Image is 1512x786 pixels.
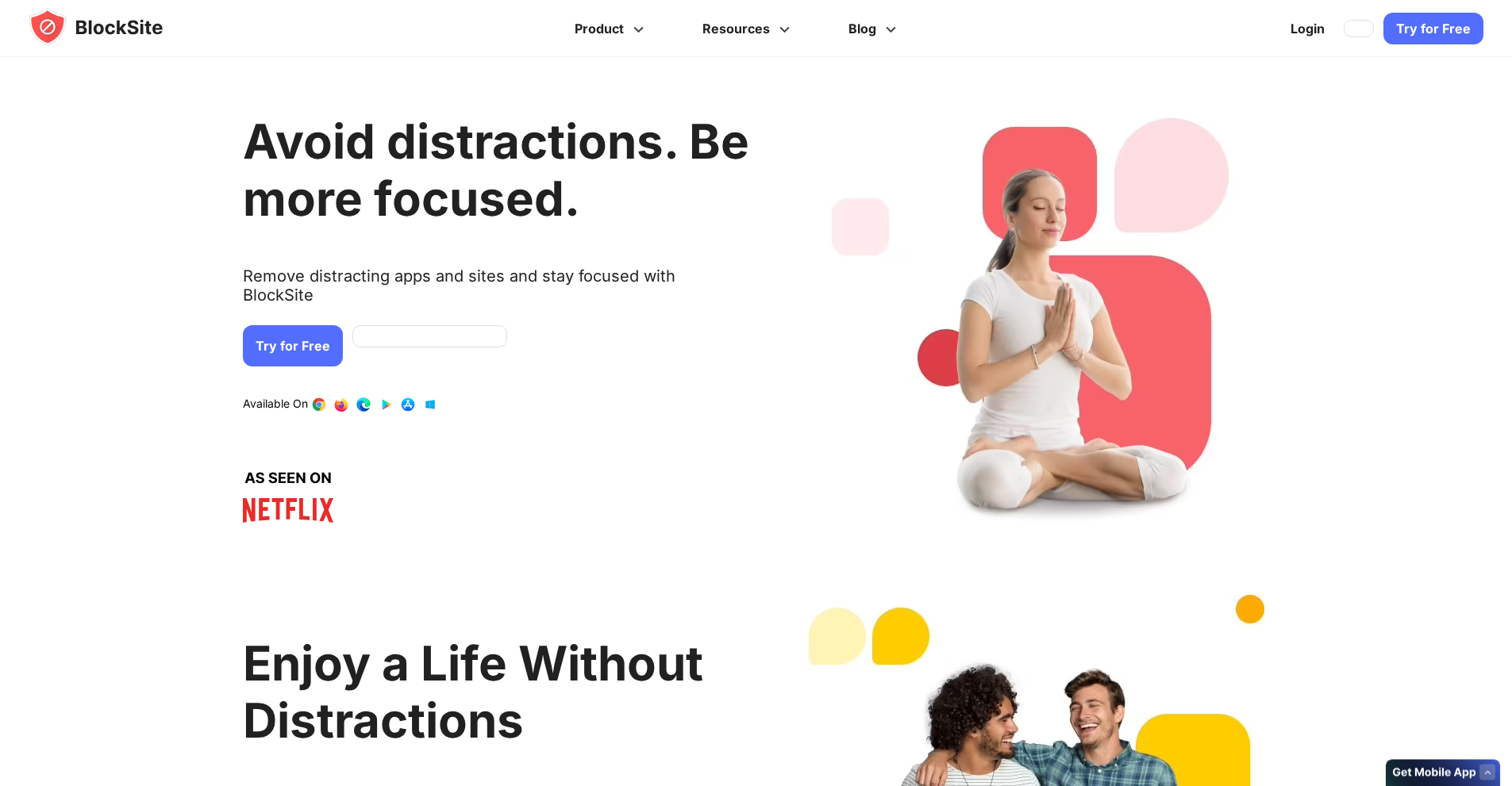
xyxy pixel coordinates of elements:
[243,266,749,317] text: Remove distracting apps and sites and stay focused with BlockSite
[243,325,343,366] a: Try for Free
[243,635,749,749] h2: Enjoy a Life Without Distractions
[1383,13,1483,44] a: Try for Free
[243,397,308,412] text: Available On
[29,8,194,46] img: blocksite-icon.5d769676.svg
[243,113,749,227] h1: Avoid distractions. Be more focused.
[1281,10,1334,48] a: Login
